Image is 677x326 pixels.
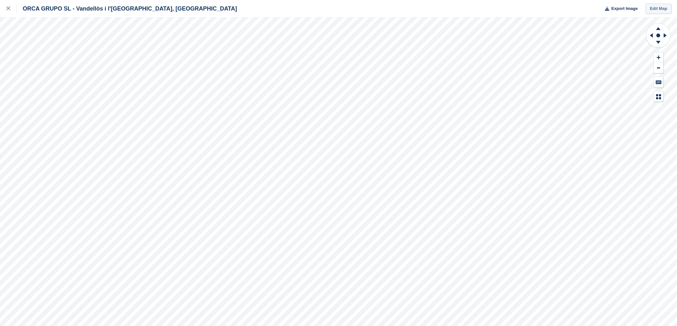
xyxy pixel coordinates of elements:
button: Keyboard Shortcuts [654,77,664,87]
button: Export Image [601,4,638,14]
div: ORCA GRUPO SL - Vandellòs i l'[GEOGRAPHIC_DATA], [GEOGRAPHIC_DATA] [17,5,237,12]
button: Zoom Out [654,63,664,73]
a: Edit Map [646,4,672,14]
button: Map Legend [654,91,664,102]
span: Export Image [611,5,638,12]
button: Zoom In [654,52,664,63]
